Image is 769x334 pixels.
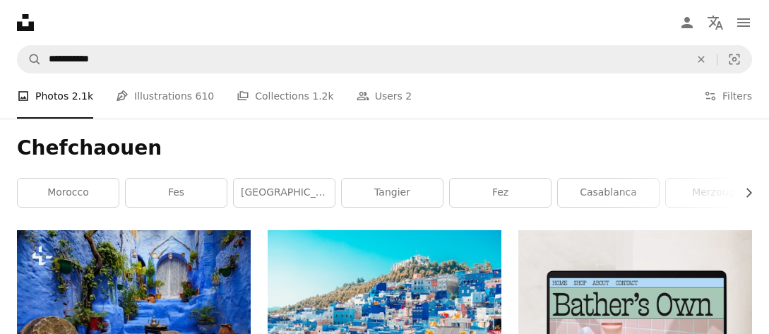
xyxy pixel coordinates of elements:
[357,73,412,119] a: Users 2
[18,46,42,73] button: Search Unsplash
[729,8,758,37] button: Menu
[17,136,752,161] h1: Chefchaouen
[673,8,701,37] a: Log in / Sign up
[17,45,752,73] form: Find visuals sitewide
[237,73,333,119] a: Collections 1.2k
[686,46,717,73] button: Clear
[312,88,333,104] span: 1.2k
[18,179,119,207] a: morocco
[342,179,443,207] a: tangier
[450,179,551,207] a: fez
[196,88,215,104] span: 610
[17,302,251,314] a: A beautiful shot of a staircase leading to an arched door in Chefchaouen, the Blue Pearl of Morocco
[126,179,227,207] a: fes
[736,179,752,207] button: scroll list to the right
[558,179,659,207] a: casablanca
[17,14,34,31] a: Home — Unsplash
[268,302,501,314] a: blue and white painted houses on the cliff
[405,88,412,104] span: 2
[234,179,335,207] a: [GEOGRAPHIC_DATA]
[704,73,752,119] button: Filters
[116,73,214,119] a: Illustrations 610
[717,46,751,73] button: Visual search
[701,8,729,37] button: Language
[666,179,767,207] a: merzouga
